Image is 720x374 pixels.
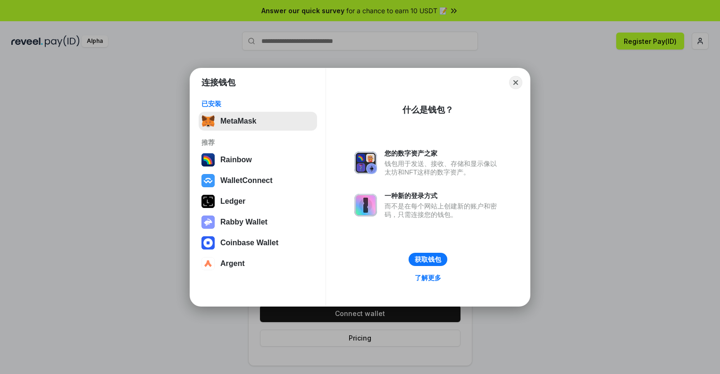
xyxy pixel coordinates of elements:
div: MetaMask [220,117,256,125]
div: Rabby Wallet [220,218,268,226]
div: 您的数字资产之家 [385,149,502,158]
button: Close [509,76,522,89]
img: svg+xml,%3Csvg%20xmlns%3D%22http%3A%2F%2Fwww.w3.org%2F2000%2Fsvg%22%20width%3D%2228%22%20height%3... [201,195,215,208]
h1: 连接钱包 [201,77,235,88]
div: Ledger [220,197,245,206]
div: 获取钱包 [415,255,441,264]
div: Argent [220,259,245,268]
img: svg+xml,%3Csvg%20fill%3D%22none%22%20height%3D%2233%22%20viewBox%3D%220%200%2035%2033%22%20width%... [201,115,215,128]
div: Coinbase Wallet [220,239,278,247]
button: Argent [199,254,317,273]
div: 已安装 [201,100,314,108]
button: Rainbow [199,150,317,169]
button: Ledger [199,192,317,211]
img: svg+xml,%3Csvg%20width%3D%2228%22%20height%3D%2228%22%20viewBox%3D%220%200%2028%2028%22%20fill%3D... [201,174,215,187]
button: Coinbase Wallet [199,233,317,252]
div: WalletConnect [220,176,273,185]
button: WalletConnect [199,171,317,190]
button: 获取钱包 [409,253,447,266]
img: svg+xml,%3Csvg%20xmlns%3D%22http%3A%2F%2Fwww.w3.org%2F2000%2Fsvg%22%20fill%3D%22none%22%20viewBox... [201,216,215,229]
div: 推荐 [201,138,314,147]
img: svg+xml,%3Csvg%20xmlns%3D%22http%3A%2F%2Fwww.w3.org%2F2000%2Fsvg%22%20fill%3D%22none%22%20viewBox... [354,151,377,174]
div: 而不是在每个网站上创建新的账户和密码，只需连接您的钱包。 [385,202,502,219]
button: MetaMask [199,112,317,131]
img: svg+xml,%3Csvg%20width%3D%2228%22%20height%3D%2228%22%20viewBox%3D%220%200%2028%2028%22%20fill%3D... [201,236,215,249]
div: 什么是钱包？ [402,104,453,116]
a: 了解更多 [409,272,447,284]
img: svg+xml,%3Csvg%20width%3D%22120%22%20height%3D%22120%22%20viewBox%3D%220%200%20120%20120%22%20fil... [201,153,215,166]
img: svg+xml,%3Csvg%20width%3D%2228%22%20height%3D%2228%22%20viewBox%3D%220%200%2028%2028%22%20fill%3D... [201,257,215,270]
img: svg+xml,%3Csvg%20xmlns%3D%22http%3A%2F%2Fwww.w3.org%2F2000%2Fsvg%22%20fill%3D%22none%22%20viewBox... [354,194,377,216]
div: Rainbow [220,156,252,164]
div: 一种新的登录方式 [385,191,502,200]
div: 了解更多 [415,274,441,282]
div: 钱包用于发送、接收、存储和显示像以太坊和NFT这样的数字资产。 [385,159,502,176]
button: Rabby Wallet [199,213,317,232]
